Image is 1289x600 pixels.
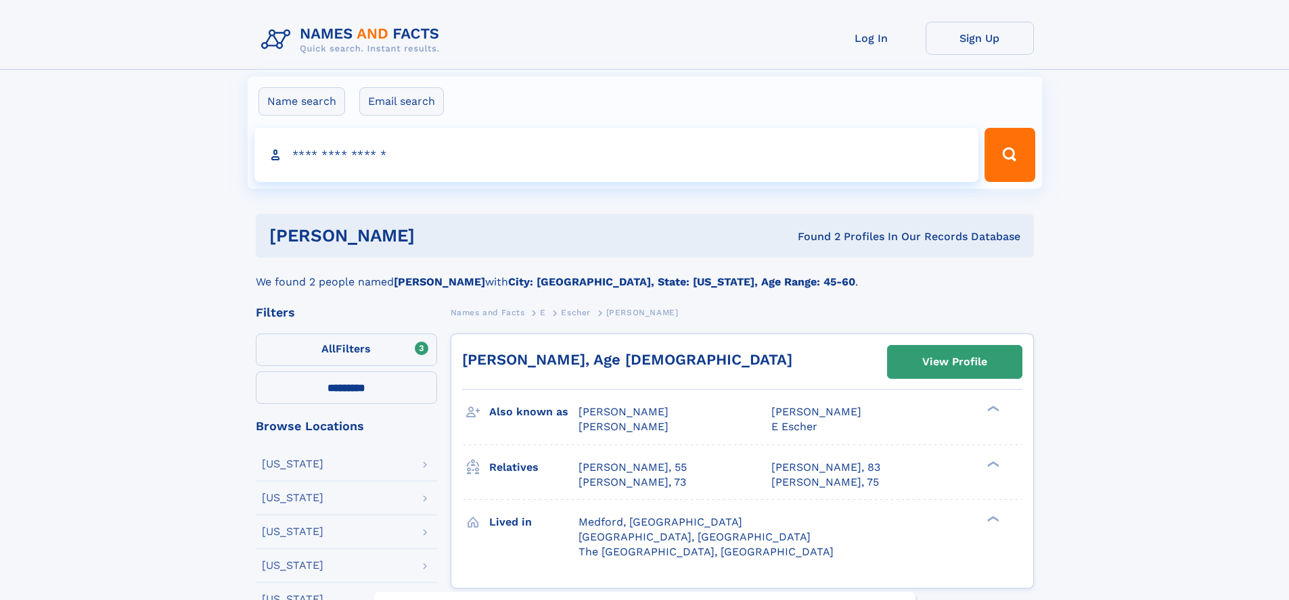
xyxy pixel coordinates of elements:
h3: Also known as [489,400,579,423]
b: City: [GEOGRAPHIC_DATA], State: [US_STATE], Age Range: 45-60 [508,275,855,288]
label: Filters [256,333,437,366]
div: View Profile [922,346,987,377]
div: We found 2 people named with . [256,258,1034,290]
a: [PERSON_NAME], 75 [771,475,879,490]
div: [US_STATE] [262,560,323,571]
span: All [321,342,336,355]
div: ❯ [984,405,1000,413]
a: [PERSON_NAME], Age [DEMOGRAPHIC_DATA] [462,351,792,368]
h1: [PERSON_NAME] [269,227,606,244]
input: search input [254,128,979,182]
a: [PERSON_NAME], 73 [579,475,686,490]
b: [PERSON_NAME] [394,275,485,288]
span: E [540,308,546,317]
span: Medford, [GEOGRAPHIC_DATA] [579,515,742,528]
span: [GEOGRAPHIC_DATA], [GEOGRAPHIC_DATA] [579,530,811,543]
span: Escher [561,308,591,317]
img: Logo Names and Facts [256,22,451,58]
button: Search Button [985,128,1035,182]
h3: Lived in [489,511,579,534]
a: Sign Up [926,22,1034,55]
div: [US_STATE] [262,459,323,469]
div: [US_STATE] [262,492,323,503]
span: [PERSON_NAME] [579,420,669,433]
span: E Escher [771,420,817,433]
a: Escher [561,304,591,321]
div: Found 2 Profiles In Our Records Database [606,229,1020,244]
a: E [540,304,546,321]
a: [PERSON_NAME], 83 [771,460,880,475]
div: ❯ [984,459,1000,468]
span: [PERSON_NAME] [579,405,669,418]
div: Browse Locations [256,420,437,432]
h3: Relatives [489,456,579,479]
a: [PERSON_NAME], 55 [579,460,687,475]
div: Filters [256,306,437,319]
a: Log In [817,22,926,55]
label: Email search [359,87,444,116]
span: [PERSON_NAME] [606,308,679,317]
div: ❯ [984,514,1000,523]
div: [US_STATE] [262,526,323,537]
span: The [GEOGRAPHIC_DATA], [GEOGRAPHIC_DATA] [579,545,834,558]
a: View Profile [888,346,1022,378]
span: [PERSON_NAME] [771,405,861,418]
a: Names and Facts [451,304,525,321]
label: Name search [258,87,345,116]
